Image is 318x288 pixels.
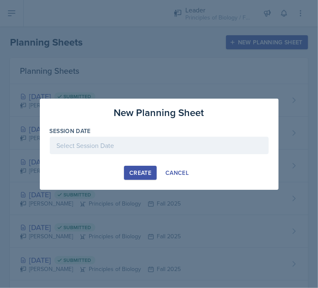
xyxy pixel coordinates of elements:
[50,127,91,135] label: Session Date
[114,105,204,120] h3: New Planning Sheet
[124,166,157,180] button: Create
[165,169,189,176] div: Cancel
[160,166,194,180] button: Cancel
[129,169,151,176] div: Create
